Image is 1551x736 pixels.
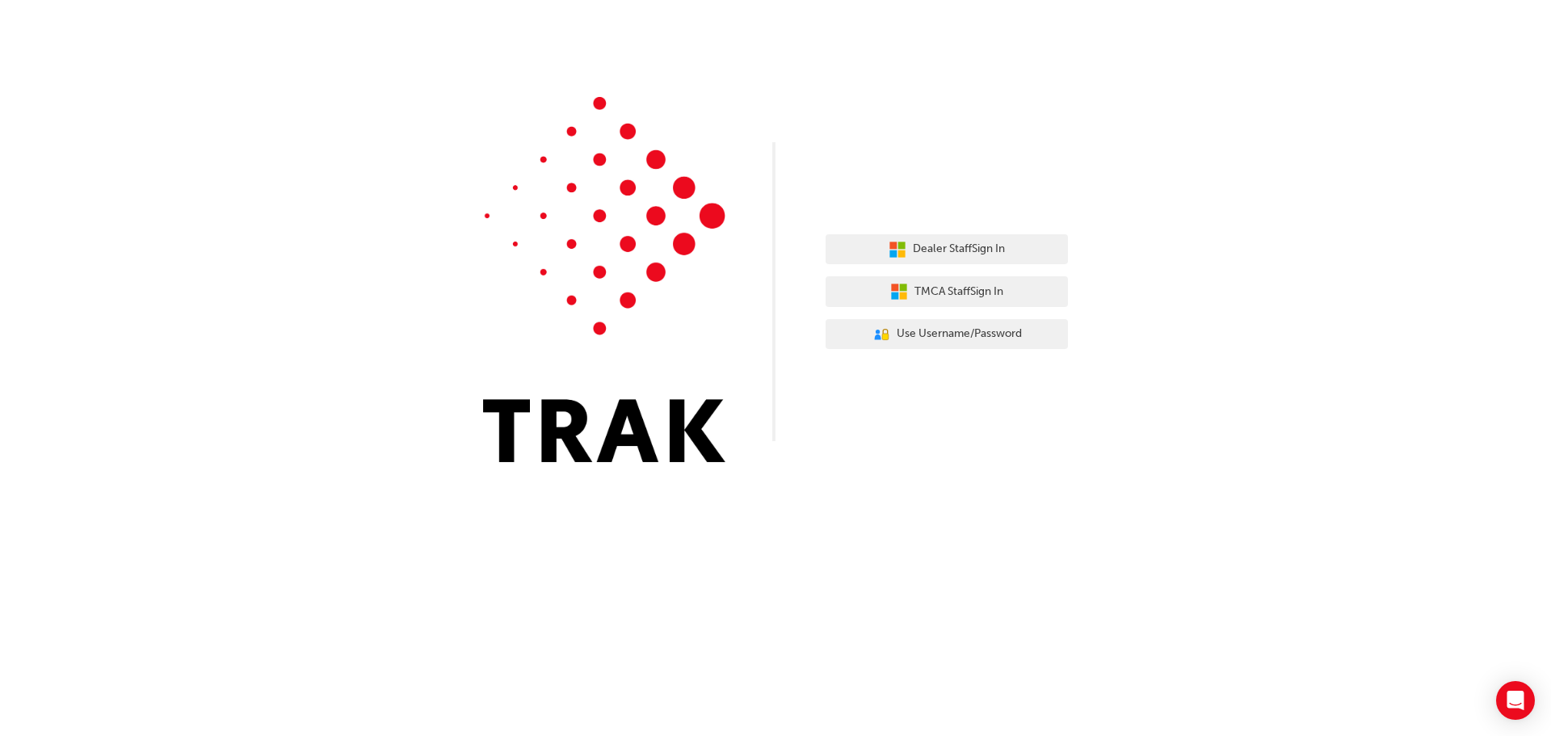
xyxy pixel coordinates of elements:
img: Trak [483,97,725,462]
button: Use Username/Password [826,319,1068,350]
span: Use Username/Password [897,325,1022,343]
span: TMCA Staff Sign In [914,283,1003,301]
span: Dealer Staff Sign In [913,240,1005,259]
button: TMCA StaffSign In [826,276,1068,307]
button: Dealer StaffSign In [826,234,1068,265]
div: Open Intercom Messenger [1496,681,1535,720]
